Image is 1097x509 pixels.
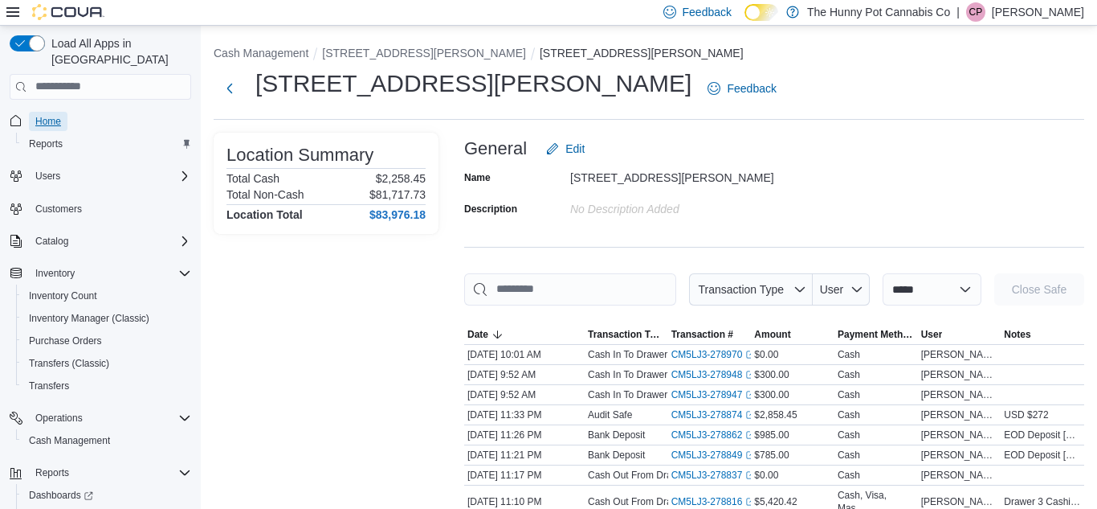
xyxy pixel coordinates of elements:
[754,328,790,341] span: Amount
[29,232,191,251] span: Catalog
[369,208,426,221] h4: $83,976.18
[22,331,191,351] span: Purchase Orders
[29,264,81,283] button: Inventory
[29,408,191,428] span: Operations
[376,172,426,185] p: $2,258.45
[745,430,755,440] svg: External link
[29,434,110,447] span: Cash Management
[29,166,67,186] button: Users
[671,408,756,421] a: CM5LJ3-278874External link
[16,285,198,307] button: Inventory Count
[754,348,778,361] span: $0.00
[464,445,585,465] div: [DATE] 11:21 PM
[1004,328,1030,341] span: Notes
[29,199,88,219] a: Customers
[29,380,69,392] span: Transfers
[464,203,517,216] label: Description
[16,429,198,452] button: Cash Management
[22,309,156,328] a: Inventory Manager (Classic)
[22,134,69,154] a: Reports
[838,348,860,361] div: Cash
[745,370,755,380] svg: External link
[35,267,75,280] span: Inventory
[1004,408,1048,421] span: USD $272
[29,463,75,482] button: Reports
[29,166,191,186] span: Users
[3,262,198,285] button: Inventory
[35,466,69,479] span: Reports
[992,2,1084,22] p: [PERSON_NAME]
[22,286,104,306] a: Inventory Count
[22,431,191,450] span: Cash Management
[744,21,745,22] span: Dark Mode
[921,469,998,482] span: [PERSON_NAME]
[464,171,491,184] label: Name
[16,330,198,352] button: Purchase Orders
[671,388,756,401] a: CM5LJ3-278947External link
[464,425,585,445] div: [DATE] 11:26 PM
[671,469,756,482] a: CM5LJ3-278837External link
[698,283,784,296] span: Transaction Type
[35,412,83,425] span: Operations
[16,133,198,155] button: Reports
[588,408,632,421] p: Audit Safe
[727,80,776,96] span: Feedback
[570,196,785,216] div: No Description added
[322,47,526,60] button: [STREET_ADDRESS][PERSON_NAME]
[226,208,303,221] h4: Location Total
[16,375,198,397] button: Transfers
[22,354,191,373] span: Transfers (Classic)
[745,390,755,400] svg: External link
[464,345,585,364] div: [DATE] 10:01 AM
[1004,449,1081,462] span: EOD Deposit [DATE] (cash Drawer 3)
[921,328,943,341] span: User
[464,325,585,344] button: Date
[29,463,191,482] span: Reports
[45,35,191,68] span: Load All Apps in [GEOGRAPHIC_DATA]
[838,368,860,381] div: Cash
[838,388,860,401] div: Cash
[464,385,585,404] div: [DATE] 9:52 AM
[16,307,198,330] button: Inventory Manager (Classic)
[29,489,93,502] span: Dashboards
[464,466,585,485] div: [DATE] 11:17 PM
[29,112,67,131] a: Home
[813,273,870,306] button: User
[588,495,727,508] p: Cash Out From Drawer (Cash 3)
[754,429,789,441] span: $985.00
[838,449,860,462] div: Cash
[751,325,834,344] button: Amount
[754,368,789,381] span: $300.00
[214,47,308,60] button: Cash Management
[29,289,97,302] span: Inventory Count
[671,328,733,341] span: Transaction #
[540,133,591,165] button: Edit
[588,429,645,441] p: Bank Deposit
[754,408,797,421] span: $2,858.45
[838,429,860,441] div: Cash
[807,2,950,22] p: The Hunny Pot Cannabis Co
[3,407,198,429] button: Operations
[701,72,782,105] a: Feedback
[1001,325,1084,344] button: Notes
[921,449,998,462] span: [PERSON_NAME]
[3,109,198,133] button: Home
[689,273,813,306] button: Transaction Type
[570,165,785,184] div: [STREET_ADDRESS][PERSON_NAME]
[35,170,60,183] span: Users
[29,199,191,219] span: Customers
[671,348,756,361] a: CM5LJ3-278970External link
[994,273,1084,306] button: Close Safe
[671,449,756,462] a: CM5LJ3-278849External link
[369,188,426,201] p: $81,717.73
[956,2,960,22] p: |
[35,235,68,248] span: Catalog
[588,469,727,482] p: Cash Out From Drawer (Cash 2)
[467,328,488,341] span: Date
[754,469,778,482] span: $0.00
[921,429,998,441] span: [PERSON_NAME]
[16,352,198,375] button: Transfers (Classic)
[745,410,755,420] svg: External link
[29,357,109,370] span: Transfers (Classic)
[921,368,998,381] span: [PERSON_NAME]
